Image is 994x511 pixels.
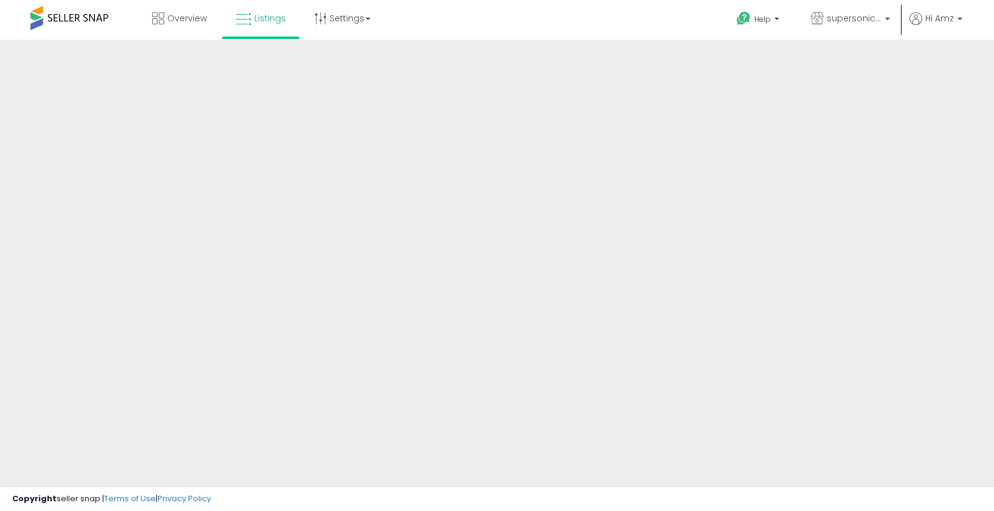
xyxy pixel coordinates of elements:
a: Hi Amz [909,12,962,40]
span: Overview [167,12,207,24]
a: Help [727,2,791,40]
a: Privacy Policy [158,493,211,504]
span: Hi Amz [925,12,954,24]
div: seller snap | | [12,493,211,505]
a: Terms of Use [104,493,156,504]
strong: Copyright [12,493,57,504]
span: supersonic supply [827,12,881,24]
span: Help [754,14,771,24]
i: Get Help [736,11,751,26]
span: Listings [254,12,286,24]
